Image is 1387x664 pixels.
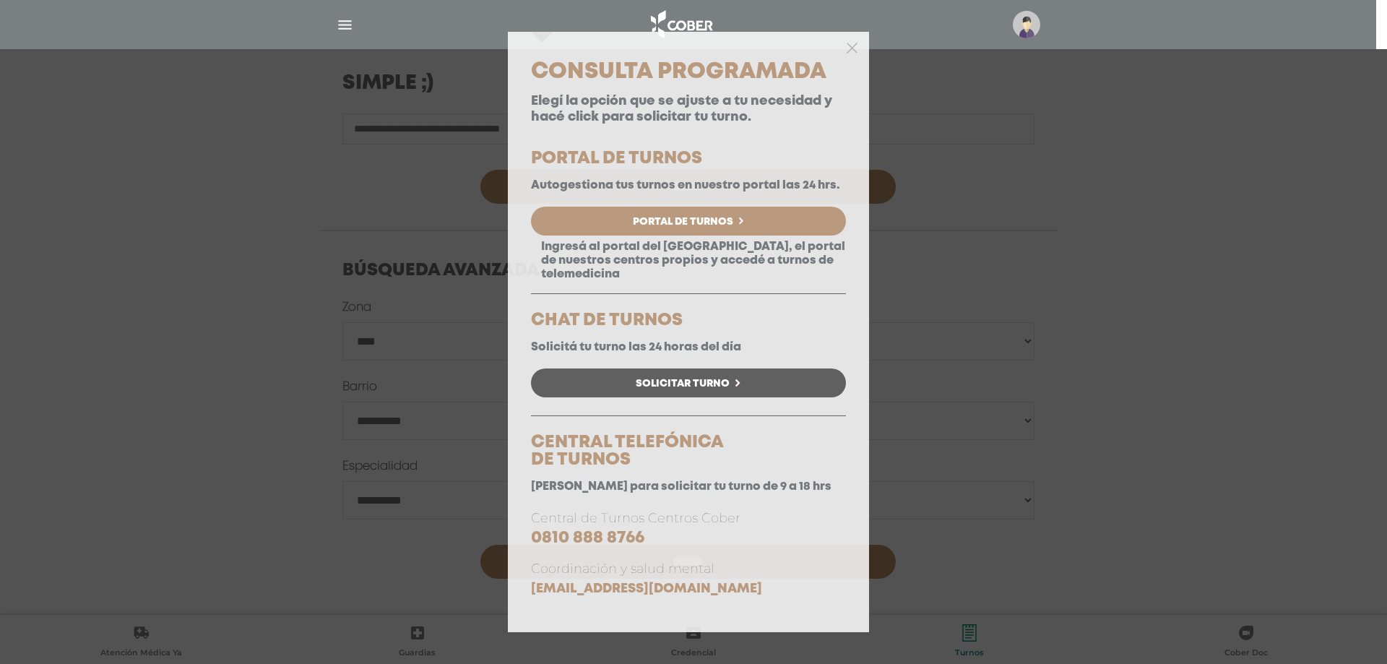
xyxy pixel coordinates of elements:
[531,509,846,548] p: Central de Turnos Centros Cober
[636,379,730,389] span: Solicitar Turno
[531,94,846,125] p: Elegí la opción que se ajuste a tu necesidad y hacé click para solicitar tu turno.
[531,207,846,236] a: Portal de Turnos
[531,240,846,282] p: Ingresá al portal del [GEOGRAPHIC_DATA], el portal de nuestros centros propios y accedé a turnos ...
[531,480,846,493] p: [PERSON_NAME] para solicitar tu turno de 9 a 18 hrs
[531,62,826,82] span: Consulta Programada
[531,340,846,354] p: Solicitá tu turno las 24 horas del día
[531,178,846,192] p: Autogestiona tus turnos en nuestro portal las 24 hrs.
[531,150,846,168] h5: PORTAL DE TURNOS
[531,434,846,469] h5: CENTRAL TELEFÓNICA DE TURNOS
[531,583,762,595] a: [EMAIL_ADDRESS][DOMAIN_NAME]
[531,368,846,397] a: Solicitar Turno
[531,559,846,598] p: Coordinación y salud mental
[633,217,733,227] span: Portal de Turnos
[531,312,846,329] h5: CHAT DE TURNOS
[531,530,644,546] a: 0810 888 8766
